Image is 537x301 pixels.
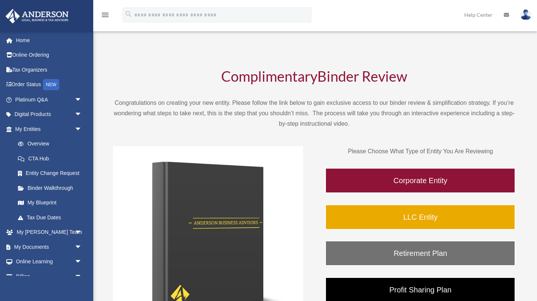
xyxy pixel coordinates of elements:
[5,225,93,240] a: My [PERSON_NAME] Teamarrow_drop_down
[5,62,93,77] a: Tax Organizers
[101,13,110,19] a: menu
[325,204,515,230] a: LLC Entity
[325,168,515,193] a: Corporate Entity
[3,9,71,23] img: Anderson Advisors Platinum Portal
[75,107,89,122] span: arrow_drop_down
[10,137,93,151] a: Overview
[75,225,89,240] span: arrow_drop_down
[5,269,93,284] a: Billingarrow_drop_down
[5,107,93,122] a: Digital Productsarrow_drop_down
[10,195,93,210] a: My Blueprint
[5,77,93,93] a: Order StatusNEW
[10,181,89,195] a: Binder Walkthrough
[325,146,515,157] p: Please Choose What Type of Entity You Are Reviewing
[221,68,317,85] span: Complimentary
[101,10,110,19] i: menu
[75,122,89,137] span: arrow_drop_down
[113,98,516,129] p: Congratulations on creating your new entity. Please follow the link below to gain exclusive acces...
[520,9,531,20] img: User Pic
[5,239,93,254] a: My Documentsarrow_drop_down
[5,48,93,63] a: Online Ordering
[325,241,515,266] a: Retirement Plan
[5,92,93,107] a: Platinum Q&Aarrow_drop_down
[5,33,93,48] a: Home
[75,92,89,107] span: arrow_drop_down
[5,254,93,269] a: Online Learningarrow_drop_down
[10,166,93,181] a: Entity Change Request
[5,122,93,137] a: My Entitiesarrow_drop_down
[75,239,89,255] span: arrow_drop_down
[75,254,89,270] span: arrow_drop_down
[10,210,93,225] a: Tax Due Dates
[125,10,133,18] i: search
[317,68,407,85] span: Binder Review
[75,269,89,284] span: arrow_drop_down
[10,151,93,166] a: CTA Hub
[43,79,59,90] div: NEW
